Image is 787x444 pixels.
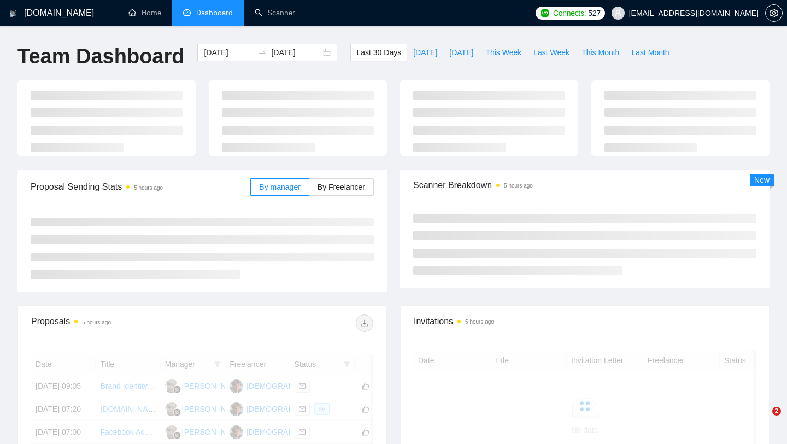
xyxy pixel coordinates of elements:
[527,44,575,61] button: Last Week
[350,44,407,61] button: Last 30 Days
[772,407,781,416] span: 2
[765,4,783,22] button: setting
[204,46,254,59] input: Start date
[196,8,233,17] span: Dashboard
[258,48,267,57] span: to
[183,9,191,16] span: dashboard
[766,9,782,17] span: setting
[479,44,527,61] button: This Week
[31,180,250,194] span: Proposal Sending Stats
[128,8,161,17] a: homeHome
[82,319,111,325] time: 5 hours ago
[504,183,533,189] time: 5 hours ago
[258,48,267,57] span: swap-right
[765,9,783,17] a: setting
[318,183,365,191] span: By Freelancer
[465,319,494,325] time: 5 hours ago
[271,46,321,59] input: End date
[31,314,202,332] div: Proposals
[414,314,756,328] span: Invitations
[449,46,473,59] span: [DATE]
[134,185,163,191] time: 5 hours ago
[575,44,625,61] button: This Month
[625,44,675,61] button: Last Month
[255,8,295,17] a: searchScanner
[750,407,776,433] iframe: Intercom live chat
[413,46,437,59] span: [DATE]
[259,183,300,191] span: By manager
[582,46,619,59] span: This Month
[614,9,622,17] span: user
[754,176,770,184] span: New
[407,44,443,61] button: [DATE]
[533,46,569,59] span: Last Week
[17,44,184,69] h1: Team Dashboard
[541,9,549,17] img: upwork-logo.png
[485,46,521,59] span: This Week
[356,46,401,59] span: Last 30 Days
[631,46,669,59] span: Last Month
[413,178,756,192] span: Scanner Breakdown
[553,7,586,19] span: Connects:
[9,5,17,22] img: logo
[588,7,600,19] span: 527
[443,44,479,61] button: [DATE]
